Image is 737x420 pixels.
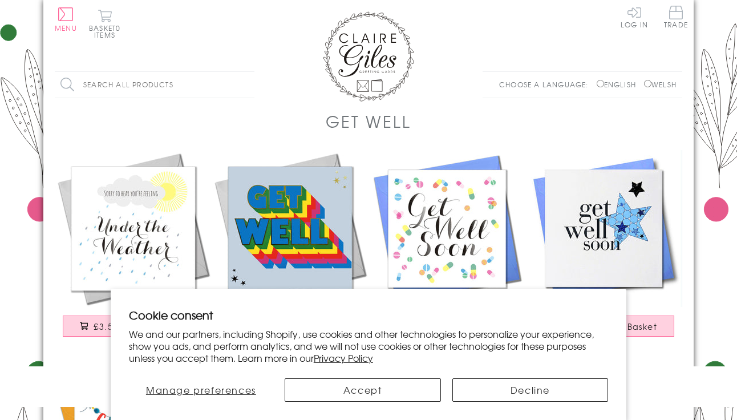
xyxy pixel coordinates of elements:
[94,23,120,40] span: 0 items
[326,110,411,133] h1: Get Well
[212,150,368,348] a: Get Well Card, Rainbow block letters and stars, with gold foil £3.50 Add to Basket
[146,383,256,397] span: Manage preferences
[55,150,212,348] a: Get Well Card, Sunshine and Clouds, Sorry to hear you're Under the Weather £3.50 Add to Basket
[55,7,77,31] button: Menu
[368,150,525,307] img: Get Well Card, Pills, Get Well Soon
[644,79,677,90] label: Welsh
[55,150,212,307] img: Get Well Card, Sunshine and Clouds, Sorry to hear you're Under the Weather
[597,79,642,90] label: English
[499,79,594,90] p: Choose a language:
[129,328,608,364] p: We and our partners, including Shopify, use cookies and other technologies to personalize your ex...
[525,150,682,307] img: Get Well Card, Blue Star, Get Well Soon, Embellished with a shiny padded star
[314,351,373,365] a: Privacy Policy
[129,307,608,323] h2: Cookie consent
[664,6,688,28] span: Trade
[129,378,273,402] button: Manage preferences
[243,72,254,98] input: Search
[368,150,525,348] a: Get Well Card, Pills, Get Well Soon £3.50 Add to Basket
[452,378,609,402] button: Decline
[285,378,441,402] button: Accept
[94,321,187,332] span: £3.50 Add to Basket
[63,316,204,337] button: £3.50 Add to Basket
[621,6,648,28] a: Log In
[89,9,120,38] button: Basket0 items
[644,80,651,87] input: Welsh
[525,150,682,348] a: Get Well Card, Blue Star, Get Well Soon, Embellished with a shiny padded star £3.50 Add to Basket
[55,72,254,98] input: Search all products
[55,23,77,33] span: Menu
[212,150,368,307] img: Get Well Card, Rainbow block letters and stars, with gold foil
[597,80,604,87] input: English
[664,6,688,30] a: Trade
[323,11,414,102] img: Claire Giles Greetings Cards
